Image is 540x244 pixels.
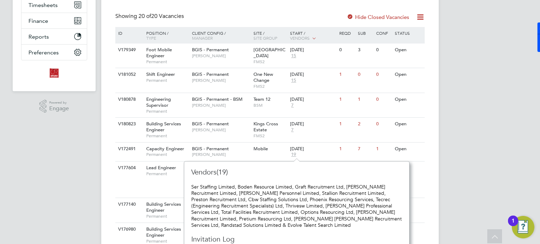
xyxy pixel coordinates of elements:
[393,27,424,39] div: Status
[21,67,87,79] a: Go to home page
[337,68,356,81] div: 1
[191,235,314,244] h3: Invitation Log
[374,27,393,39] div: Conf
[192,47,229,53] span: BGIS - Permanent
[146,146,184,152] span: Capacity Engineer
[146,171,188,177] span: Permanent
[116,68,141,81] div: V181052
[116,143,141,156] div: V172491
[374,44,393,57] div: 0
[290,97,336,103] div: [DATE]
[337,118,356,131] div: 1
[356,93,374,106] div: 1
[115,13,185,20] div: Showing
[356,68,374,81] div: 0
[146,35,156,41] span: Type
[116,44,141,57] div: V179349
[290,146,336,152] div: [DATE]
[290,78,297,84] span: 15
[290,127,295,133] span: 7
[290,152,297,158] span: 19
[49,67,60,79] img: optionsresourcing-logo-retina.png
[290,35,310,41] span: Vendors
[146,213,188,219] span: Permanent
[253,71,273,83] span: One New Change
[141,27,190,44] div: Position /
[192,152,250,157] span: [PERSON_NAME]
[146,201,181,213] span: Building Services Engineer
[116,27,141,39] div: ID
[253,84,287,89] span: FMS2
[146,78,188,83] span: Permanent
[146,165,176,171] span: Lead Engineer
[253,146,268,152] span: Mobile
[116,198,141,211] div: V177140
[192,121,229,127] span: BGIS - Permanent
[192,127,250,133] span: [PERSON_NAME]
[146,226,181,238] span: Building Services Engineer
[192,35,213,41] span: Manager
[21,45,87,60] button: Preferences
[253,47,285,59] span: [GEOGRAPHIC_DATA]
[146,152,188,157] span: Permanent
[512,216,534,238] button: Open Resource Center, 1 new notification
[337,27,356,39] div: Reqd
[146,59,188,65] span: Permanent
[290,121,336,127] div: [DATE]
[374,118,393,131] div: 0
[356,143,374,156] div: 7
[393,93,424,106] div: Open
[28,18,48,24] span: Finance
[146,96,171,108] span: Engineering Supervisor
[337,44,356,57] div: 0
[28,2,58,8] span: Timesheets
[253,35,277,41] span: Site Group
[374,143,393,156] div: 1
[139,13,184,20] span: 20 Vacancies
[253,133,287,139] span: FMS2
[190,27,252,44] div: Client Config /
[28,49,59,56] span: Preferences
[393,68,424,81] div: Open
[337,93,356,106] div: 1
[253,121,278,133] span: Kings Cross Estate
[21,29,87,44] button: Reports
[191,184,402,228] div: Ser Staffing Limited, Boden Resource Limited, Graft Recruitment Ltd, [PERSON_NAME] Recruitment Li...
[139,13,151,20] span: 20 of
[192,103,250,108] span: [PERSON_NAME]
[288,27,337,45] div: Start /
[290,53,297,59] span: 15
[49,100,69,106] span: Powered by
[253,59,287,65] span: FMS2
[253,96,270,102] span: Team 12
[356,27,374,39] div: Sub
[192,53,250,59] span: [PERSON_NAME]
[146,121,181,133] span: Building Services Engineer
[337,143,356,156] div: 1
[116,93,141,106] div: V180878
[192,71,229,77] span: BGIS - Permanent
[393,143,424,156] div: Open
[374,68,393,81] div: 0
[252,27,289,44] div: Site /
[21,13,87,28] button: Finance
[290,103,295,108] span: 7
[146,133,188,139] span: Permanent
[192,96,243,102] span: BGIS - Permanent - BSM
[374,93,393,106] div: 0
[192,78,250,83] span: [PERSON_NAME]
[356,118,374,131] div: 2
[146,71,175,77] span: Shift Engineer
[393,44,424,57] div: Open
[290,72,336,78] div: [DATE]
[393,118,424,131] div: Open
[39,100,69,113] a: Powered byEngage
[347,14,409,20] label: Hide Closed Vacancies
[512,221,515,230] div: 1
[191,167,314,177] h3: Vendors(19)
[356,44,374,57] div: 3
[253,103,287,108] span: BSM
[192,146,229,152] span: BGIS - Permanent
[146,47,172,59] span: Foot Mobile Engineer
[116,161,141,174] div: V177604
